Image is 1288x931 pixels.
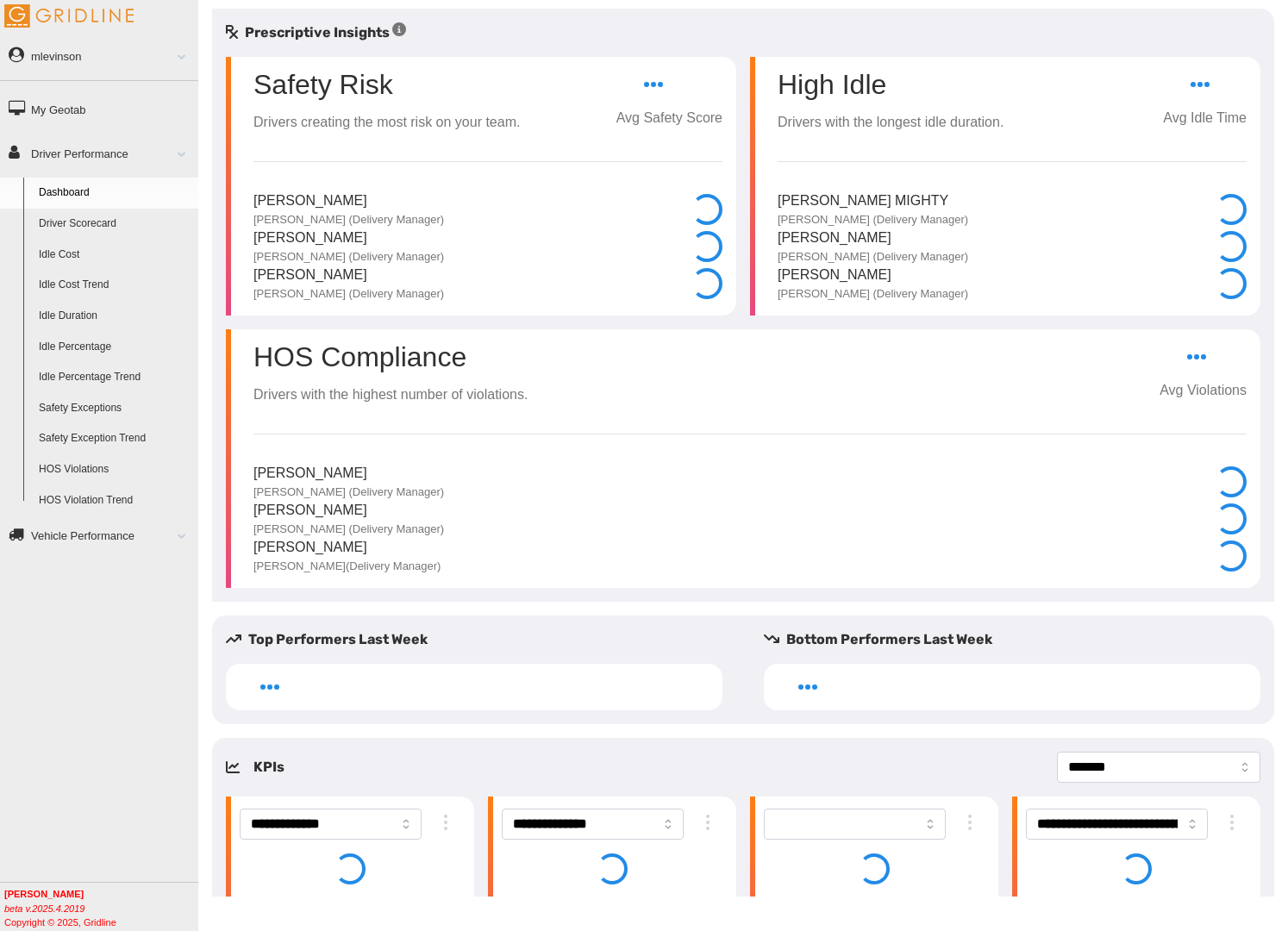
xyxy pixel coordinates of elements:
p: High Idle [778,71,1004,98]
p: [PERSON_NAME] Mighty [778,191,968,212]
p: [PERSON_NAME] (Delivery Manager) [253,212,444,228]
a: Idle Duration [31,301,198,332]
p: Avg Violations [1160,380,1247,402]
a: HOS Violation Trend [31,485,198,516]
p: Drivers with the longest idle duration. [778,112,1004,134]
a: HOS Violations [31,454,198,485]
p: [PERSON_NAME] (Delivery Manager) [778,212,968,228]
p: [PERSON_NAME] (Delivery Manager) [253,249,444,265]
h5: KPIs [253,757,284,778]
a: Dashboard [31,178,198,209]
p: [PERSON_NAME] (Delivery Manager) [253,522,444,537]
p: [PERSON_NAME](Delivery Manager) [253,559,441,574]
p: [PERSON_NAME] [778,228,968,249]
h5: Bottom Performers Last Week [764,629,1274,650]
p: [PERSON_NAME] [253,228,444,249]
p: HOS Compliance [253,343,528,371]
p: [PERSON_NAME] [778,265,968,286]
p: Drivers creating the most risk on your team. [253,112,520,134]
p: [PERSON_NAME] [253,500,444,522]
i: beta v.2025.4.2019 [4,903,84,914]
p: [PERSON_NAME] (Delivery Manager) [253,484,444,500]
p: [PERSON_NAME] (Delivery Manager) [778,286,968,302]
p: [PERSON_NAME] [253,265,444,286]
p: [PERSON_NAME] (Delivery Manager) [778,249,968,265]
a: Idle Percentage [31,332,198,363]
a: Safety Exception Trend [31,423,198,454]
p: Safety Risk [253,71,393,98]
h5: Top Performers Last Week [226,629,736,650]
h5: Prescriptive Insights [226,22,406,43]
p: [PERSON_NAME] [253,537,441,559]
p: [PERSON_NAME] [253,191,444,212]
a: Idle Percentage Trend [31,362,198,393]
p: [PERSON_NAME] [253,463,444,484]
img: Gridline [4,4,134,28]
a: Driver Scorecard [31,209,198,240]
div: Copyright © 2025, Gridline [4,887,198,929]
a: Safety Exceptions [31,393,198,424]
p: Avg Safety Score [616,108,722,129]
a: Idle Cost [31,240,198,271]
p: [PERSON_NAME] (Delivery Manager) [253,286,444,302]
b: [PERSON_NAME] [4,889,84,899]
p: Drivers with the highest number of violations. [253,384,528,406]
a: Idle Cost Trend [31,270,198,301]
p: Avg Idle Time [1163,108,1247,129]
